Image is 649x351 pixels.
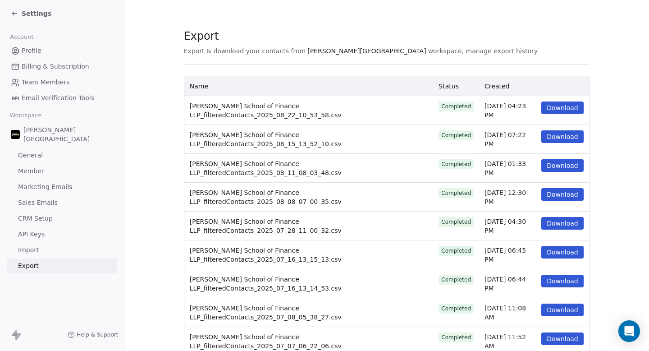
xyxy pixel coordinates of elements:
[541,188,584,201] button: Download
[18,214,53,223] span: CRM Setup
[11,130,20,139] img: Zeeshan%20Neck%20Print%20Dark.png
[18,182,72,192] span: Marketing Emails
[77,331,118,338] span: Help & Support
[479,125,536,154] td: [DATE] 07:22 PM
[190,276,342,292] span: [PERSON_NAME] School of Finance LLP_filteredContacts_2025_07_16_13_14_53.csv
[441,160,471,168] div: Completed
[541,275,584,287] button: Download
[541,304,584,316] button: Download
[428,46,538,55] span: workspace, manage export history
[541,102,584,114] button: Download
[541,130,584,143] button: Download
[441,131,471,139] div: Completed
[190,333,342,350] span: [PERSON_NAME] School of Finance LLP_filteredContacts_2025_07_07_06_22_06.csv
[479,240,536,269] td: [DATE] 06:45 PM
[618,320,640,342] div: Open Intercom Messenger
[441,276,471,284] div: Completed
[7,164,117,179] a: Member
[190,131,342,148] span: [PERSON_NAME] School of Finance LLP_filteredContacts_2025_08_15_13_52_10.csv
[541,159,584,172] button: Download
[22,9,51,18] span: Settings
[7,211,117,226] a: CRM Setup
[18,166,44,176] span: Member
[7,195,117,210] a: Sales Emails
[190,305,342,321] span: [PERSON_NAME] School of Finance LLP_filteredContacts_2025_07_08_05_38_27.csv
[6,109,46,122] span: Workspace
[307,46,426,55] span: [PERSON_NAME][GEOGRAPHIC_DATA]
[18,198,58,208] span: Sales Emails
[22,46,41,55] span: Profile
[441,305,471,313] div: Completed
[184,29,538,43] span: Export
[541,217,584,230] button: Download
[68,331,118,338] a: Help & Support
[184,46,306,55] span: Export & download your contacts from
[541,333,584,345] button: Download
[7,243,117,258] a: Import
[441,218,471,226] div: Completed
[18,261,39,271] span: Export
[7,43,117,58] a: Profile
[22,62,89,71] span: Billing & Subscription
[479,212,536,240] td: [DATE] 04:30 PM
[190,83,208,90] span: Name
[439,83,459,90] span: Status
[7,75,117,90] a: Team Members
[479,154,536,183] td: [DATE] 01:33 PM
[441,247,471,255] div: Completed
[441,189,471,197] div: Completed
[190,247,342,263] span: [PERSON_NAME] School of Finance LLP_filteredContacts_2025_07_16_13_15_13.csv
[484,83,509,90] span: Created
[190,160,342,176] span: [PERSON_NAME] School of Finance LLP_filteredContacts_2025_08_11_08_03_48.csv
[190,189,342,205] span: [PERSON_NAME] School of Finance LLP_filteredContacts_2025_08_08_07_00_35.csv
[7,180,117,194] a: Marketing Emails
[11,9,51,18] a: Settings
[7,59,117,74] a: Billing & Subscription
[190,102,342,119] span: [PERSON_NAME] School of Finance LLP_filteredContacts_2025_08_22_10_53_58.csv
[7,91,117,106] a: Email Verification Tools
[7,148,117,163] a: General
[441,333,471,342] div: Completed
[441,102,471,111] div: Completed
[23,125,113,143] span: [PERSON_NAME][GEOGRAPHIC_DATA]
[18,230,45,239] span: API Keys
[479,96,536,125] td: [DATE] 04:23 PM
[479,298,536,327] td: [DATE] 11:08 AM
[479,269,536,298] td: [DATE] 06:44 PM
[541,246,584,259] button: Download
[18,245,39,255] span: Import
[479,183,536,212] td: [DATE] 12:30 PM
[22,93,94,103] span: Email Verification Tools
[18,151,43,160] span: General
[7,259,117,273] a: Export
[6,30,37,44] span: Account
[7,227,117,242] a: API Keys
[190,218,342,234] span: [PERSON_NAME] School of Finance LLP_filteredContacts_2025_07_28_11_00_32.csv
[22,78,69,87] span: Team Members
